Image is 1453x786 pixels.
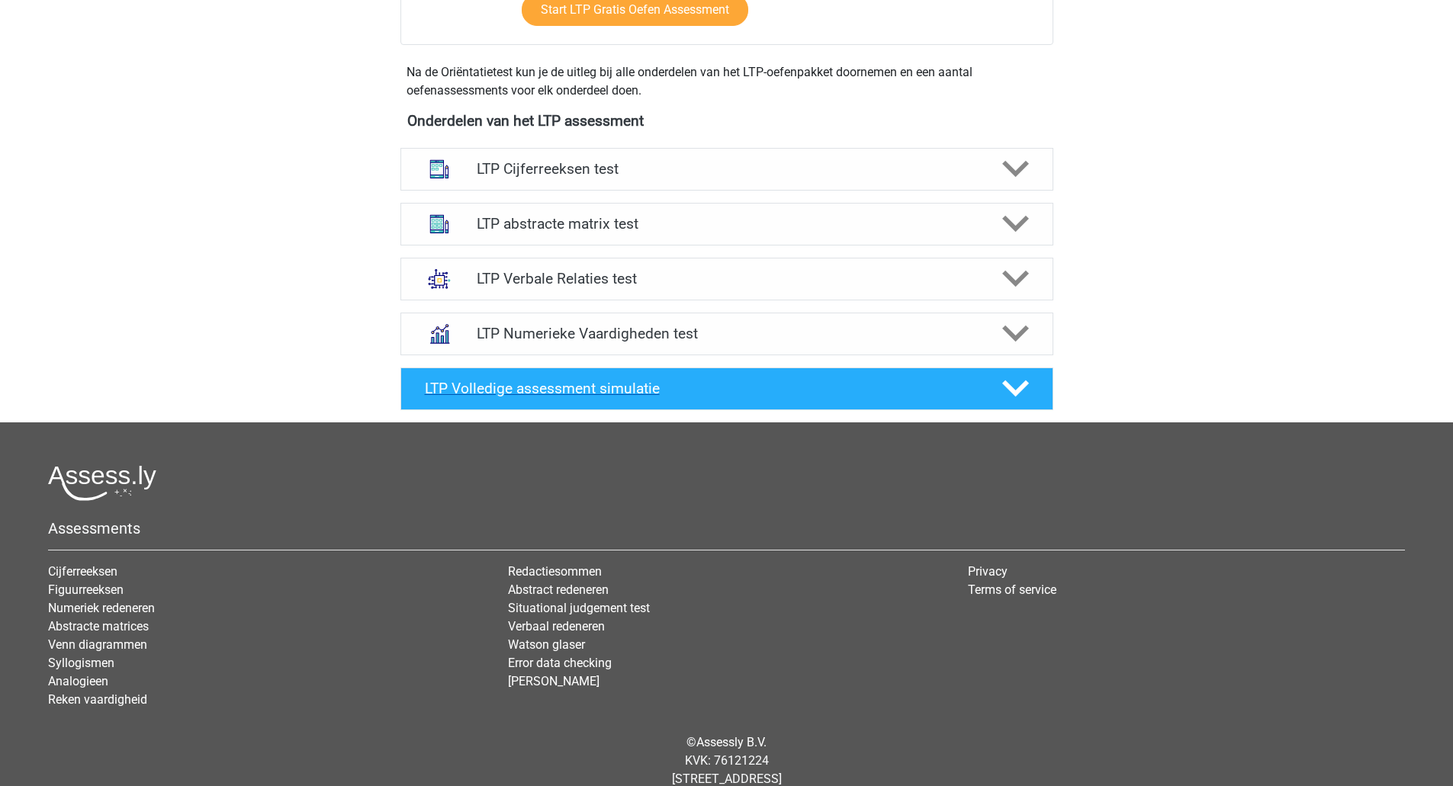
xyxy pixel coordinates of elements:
img: analogieen [420,259,459,299]
img: Assessly logo [48,465,156,501]
a: Assessly B.V. [696,735,767,749]
h4: LTP Volledige assessment simulatie [425,380,977,397]
a: Watson glaser [508,637,585,652]
a: Figuurreeksen [48,582,124,597]
a: numeriek redeneren LTP Numerieke Vaardigheden test [394,313,1059,355]
a: Syllogismen [48,656,114,670]
div: Na de Oriëntatietest kun je de uitleg bij alle onderdelen van het LTP-oefenpakket doornemen en ee... [400,63,1053,100]
h4: LTP Cijferreeksen test [477,160,976,178]
a: Redactiesommen [508,564,602,579]
img: cijferreeksen [420,149,459,189]
a: LTP Volledige assessment simulatie [394,367,1059,410]
a: abstracte matrices LTP abstracte matrix test [394,203,1059,245]
h4: Onderdelen van het LTP assessment [407,112,1046,130]
img: numeriek redeneren [420,314,459,354]
a: Abstract redeneren [508,582,609,597]
a: Reken vaardigheid [48,692,147,707]
h4: LTP Numerieke Vaardigheden test [477,325,976,342]
a: Analogieen [48,674,108,688]
a: Situational judgement test [508,601,650,615]
h4: LTP abstracte matrix test [477,215,976,233]
a: Numeriek redeneren [48,601,155,615]
img: abstracte matrices [420,204,459,244]
a: Abstracte matrices [48,619,149,634]
a: Privacy [968,564,1008,579]
h4: LTP Verbale Relaties test [477,270,976,287]
h5: Assessments [48,519,1405,537]
a: analogieen LTP Verbale Relaties test [394,258,1059,300]
a: Venn diagrammen [48,637,147,652]
a: [PERSON_NAME] [508,674,600,688]
a: Terms of service [968,582,1056,597]
a: Cijferreeksen [48,564,117,579]
a: cijferreeksen LTP Cijferreeksen test [394,148,1059,191]
a: Error data checking [508,656,612,670]
a: Verbaal redeneren [508,619,605,634]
